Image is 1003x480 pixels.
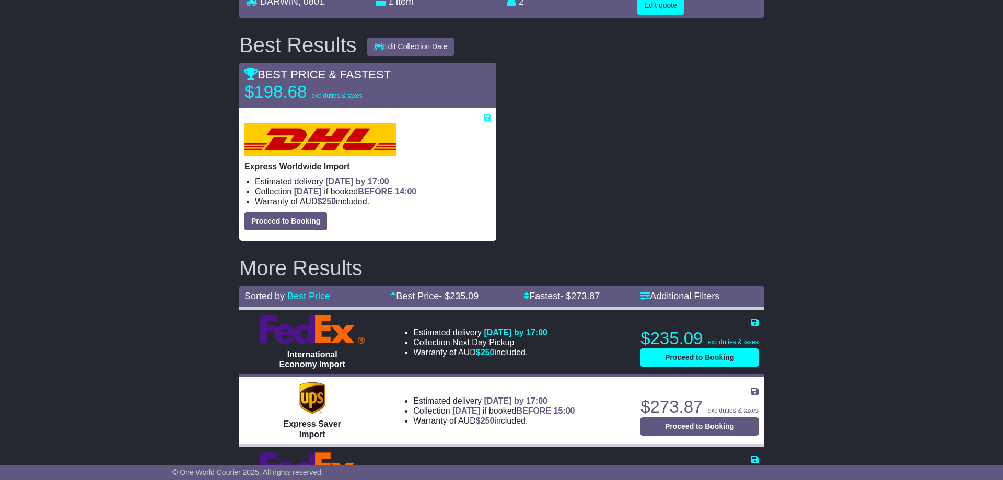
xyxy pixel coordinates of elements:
li: Estimated delivery [413,396,575,406]
button: Proceed to Booking [244,212,327,230]
a: Additional Filters [640,291,719,301]
button: Edit Collection Date [367,38,454,56]
li: Warranty of AUD included. [255,196,491,206]
span: $ [476,416,495,425]
li: Estimated delivery [413,327,547,337]
span: [DATE] by 17:00 [484,396,547,405]
a: Best Price [287,291,330,301]
span: $ [476,348,495,357]
p: Express Worldwide Import [244,161,491,171]
span: 250 [481,416,495,425]
li: Collection [413,406,575,416]
span: Sorted by [244,291,285,301]
span: © One World Courier 2025. All rights reserved. [172,468,323,476]
span: 14:00 [395,187,416,196]
h2: More Results [239,256,764,279]
span: [DATE] [294,187,322,196]
li: Collection [255,186,491,196]
li: Collection [413,337,547,347]
p: $273.87 [640,396,759,417]
span: exc duties & taxes [708,338,759,346]
a: Fastest- $273.87 [523,291,600,301]
div: Best Results [234,33,362,56]
li: Warranty of AUD included. [413,416,575,426]
span: Express Saver Import [283,419,341,438]
p: $198.68 [244,81,375,102]
span: 15:00 [554,406,575,415]
span: - $ [439,291,479,301]
p: $235.09 [640,328,759,349]
span: if booked [452,406,575,415]
span: 250 [322,197,336,206]
span: BEFORE [516,406,551,415]
span: $ [317,197,336,206]
span: International Economy Import [279,350,345,369]
img: DHL: Express Worldwide Import [244,123,396,156]
span: 235.09 [450,291,479,301]
span: if booked [294,187,416,196]
a: Best Price- $235.09 [390,291,479,301]
span: [DATE] [452,406,480,415]
img: FedEx Express: International Economy Import [260,315,365,344]
span: [DATE] by 17:00 [484,328,547,337]
span: 250 [481,348,495,357]
span: 273.87 [571,291,600,301]
span: BEFORE [358,187,393,196]
li: Estimated delivery [255,177,491,186]
button: Proceed to Booking [640,348,759,367]
span: BEST PRICE & FASTEST [244,68,391,81]
li: Estimated delivery [413,464,547,474]
li: Warranty of AUD included. [413,347,547,357]
img: UPS (new): Express Saver Import [299,382,325,414]
span: - $ [560,291,600,301]
button: Proceed to Booking [640,417,759,436]
span: exc duties & taxes [708,407,759,414]
span: [DATE] by 17:00 [325,177,389,186]
span: Next Day Pickup [452,338,514,347]
span: exc duties & taxes [311,92,362,99]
